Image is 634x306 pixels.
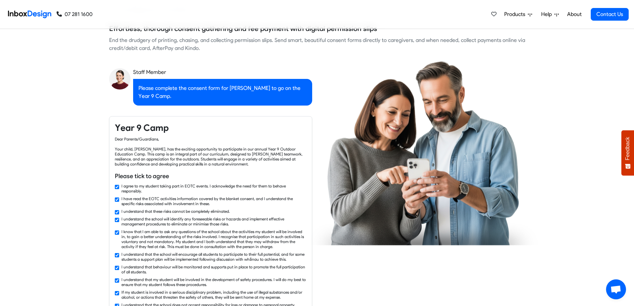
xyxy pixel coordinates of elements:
[57,10,93,18] a: 07 281 1600
[133,79,312,106] div: Please complete the consent form for [PERSON_NAME] to go on the Year 9 Camp.
[121,252,307,262] label: I understand that the school will encourage all students to participate to their full potential, ...
[121,277,307,287] label: I understand that my student will be involved in the development of safety procedures. I will do ...
[115,172,307,180] h6: Please tick to agree
[121,216,307,226] label: I understand the school will identify any foreseeable risks or hazards and implement effective ma...
[121,264,307,274] label: I understand that behaviour will be monitored and supports put in place to promote the full parti...
[309,61,537,245] img: parents_using_phone.png
[591,8,629,21] a: Contact Us
[109,68,130,90] img: staff_avatar.png
[502,8,535,21] a: Products
[121,229,307,249] label: I know that I am able to ask any questions of the school about the activities my student will be ...
[538,8,561,21] a: Help
[133,68,312,76] div: Staff Member
[109,36,525,52] div: End the drudgery of printing, chasing, and collecting permission slips. Send smart, beautiful con...
[621,130,634,175] button: Feedback - Show survey
[121,209,230,214] label: I understand that these risks cannot be completely eliminated.
[504,10,528,18] span: Products
[541,10,554,18] span: Help
[121,183,307,193] label: I agree to my student taking part in EOTC events. I acknowledge the need for them to behave respo...
[625,137,631,160] span: Feedback
[115,122,307,134] h4: Year 9 Camp
[565,8,583,21] a: About
[115,137,307,166] div: Dear Parents/Guardians, Your child, [PERSON_NAME], has the exciting opportunity to participate in...
[606,279,626,299] a: Open chat
[121,196,307,206] label: I have read the EOTC activities information covered by the blanket consent, and I understand the ...
[121,290,307,300] label: If my student is involved in a serious disciplinary problem, including the use of illegal substan...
